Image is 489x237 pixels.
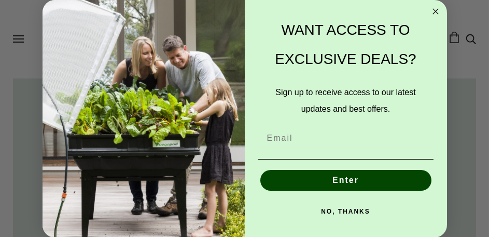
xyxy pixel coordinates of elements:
button: NO, THANKS [258,201,434,222]
span: WANT ACCESS TO EXCLUSIVE DEALS? [275,22,416,67]
input: Email [258,128,434,149]
span: Sign up to receive access to our latest updates and best offers. [275,88,415,113]
button: Close dialog [429,5,442,18]
button: Enter [260,170,431,191]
